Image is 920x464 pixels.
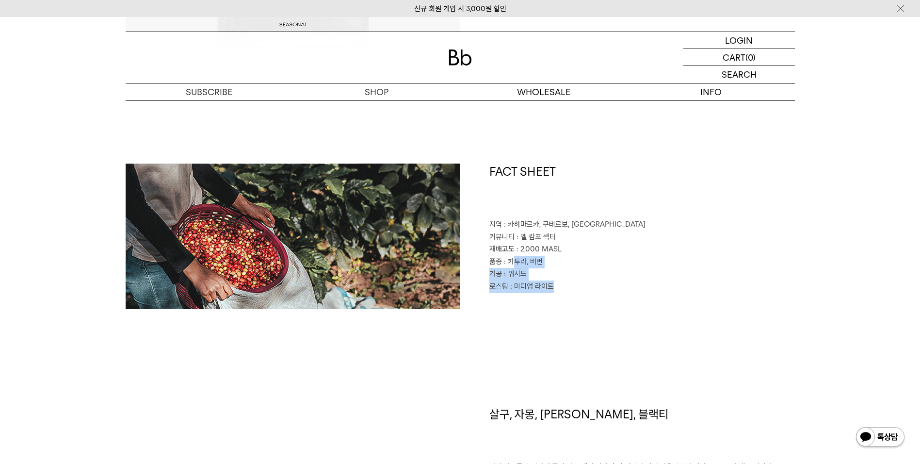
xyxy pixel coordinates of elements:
span: : 엘 캄포 섹터 [516,232,556,241]
p: SEARCH [722,66,757,83]
span: : 2,000 MASL [516,245,562,253]
p: CART [723,49,745,66]
a: CART (0) [683,49,795,66]
p: WHOLESALE [460,83,628,100]
p: (0) [745,49,756,66]
h1: 살구, 자몽, [PERSON_NAME], 블랙티 [489,406,795,462]
img: 카카오톡 채널 1:1 채팅 버튼 [855,426,905,449]
span: 품종 [489,257,502,266]
img: 페루 로스 실바 [126,164,460,309]
a: SHOP [293,83,460,100]
span: 로스팅 [489,282,508,291]
a: SUBSCRIBE [126,83,293,100]
span: : 워시드 [504,269,527,278]
span: : 카하마르카, 쿠테르보, [GEOGRAPHIC_DATA] [504,220,646,229]
h1: FACT SHEET [489,164,795,219]
span: 재배고도 [489,245,515,253]
span: 가공 [489,269,502,278]
span: : 카투라, 버번 [504,257,543,266]
a: LOGIN [683,32,795,49]
p: INFO [628,83,795,100]
span: 지역 [489,220,502,229]
span: : 미디엄 라이트 [510,282,554,291]
p: LOGIN [725,32,753,49]
span: 커뮤니티 [489,232,515,241]
img: 로고 [449,50,472,66]
a: 신규 회원 가입 시 3,000원 할인 [414,4,506,13]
